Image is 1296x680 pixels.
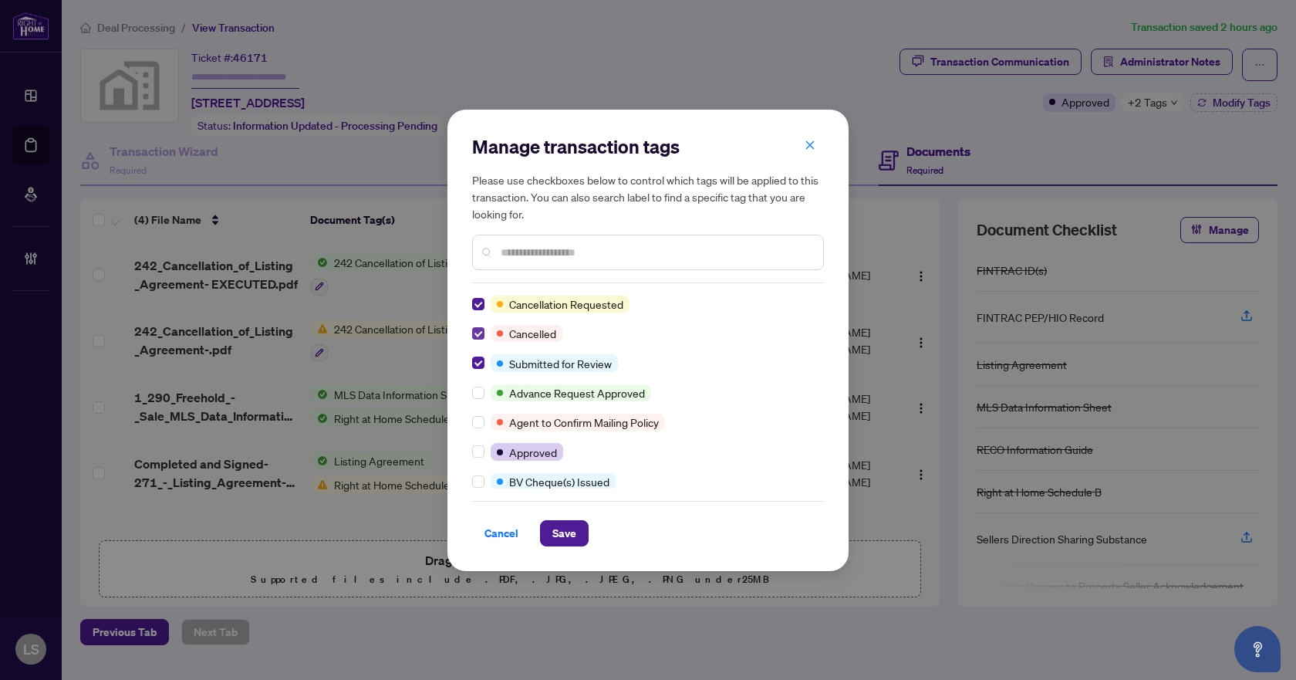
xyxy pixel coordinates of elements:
[509,325,556,342] span: Cancelled
[509,444,557,461] span: Approved
[540,520,589,546] button: Save
[509,414,659,431] span: Agent to Confirm Mailing Policy
[472,171,824,222] h5: Please use checkboxes below to control which tags will be applied to this transaction. You can al...
[509,473,609,490] span: BV Cheque(s) Issued
[472,520,531,546] button: Cancel
[509,296,623,313] span: Cancellation Requested
[509,355,612,372] span: Submitted for Review
[805,140,815,151] span: close
[509,384,645,401] span: Advance Request Approved
[484,521,518,546] span: Cancel
[1234,626,1281,672] button: Open asap
[552,521,576,546] span: Save
[472,134,824,159] h2: Manage transaction tags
